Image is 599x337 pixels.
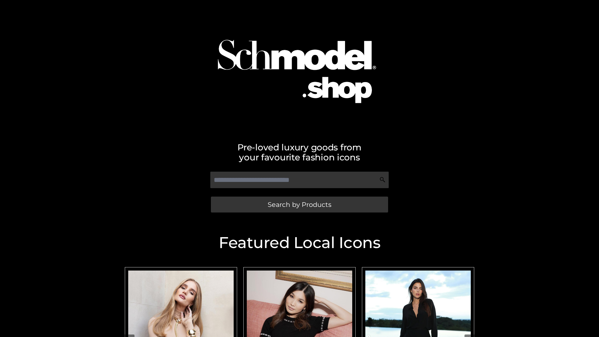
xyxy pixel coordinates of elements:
img: Search Icon [379,177,386,183]
h2: Featured Local Icons​ [122,235,477,251]
a: Search by Products [211,197,388,212]
h2: Pre-loved luxury goods from your favourite fashion icons [122,142,477,162]
span: Search by Products [268,201,331,208]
